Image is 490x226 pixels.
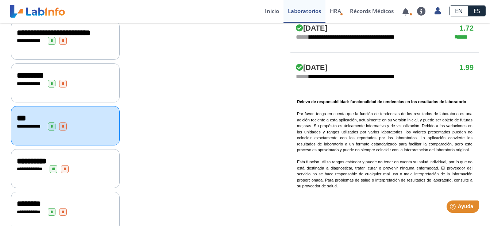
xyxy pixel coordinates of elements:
[459,63,474,72] h4: 1.99
[297,100,466,104] b: Relevo de responsabilidad: funcionalidad de tendencias en los resultados de laboratorio
[297,99,472,189] p: Por favor, tenga en cuenta que la función de tendencias de los resultados de laboratorio es una a...
[450,5,468,16] a: EN
[296,24,327,33] h4: [DATE]
[468,5,486,16] a: ES
[330,7,341,15] span: HRA
[459,24,474,33] h4: 1.72
[296,63,327,72] h4: [DATE]
[425,198,482,218] iframe: Help widget launcher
